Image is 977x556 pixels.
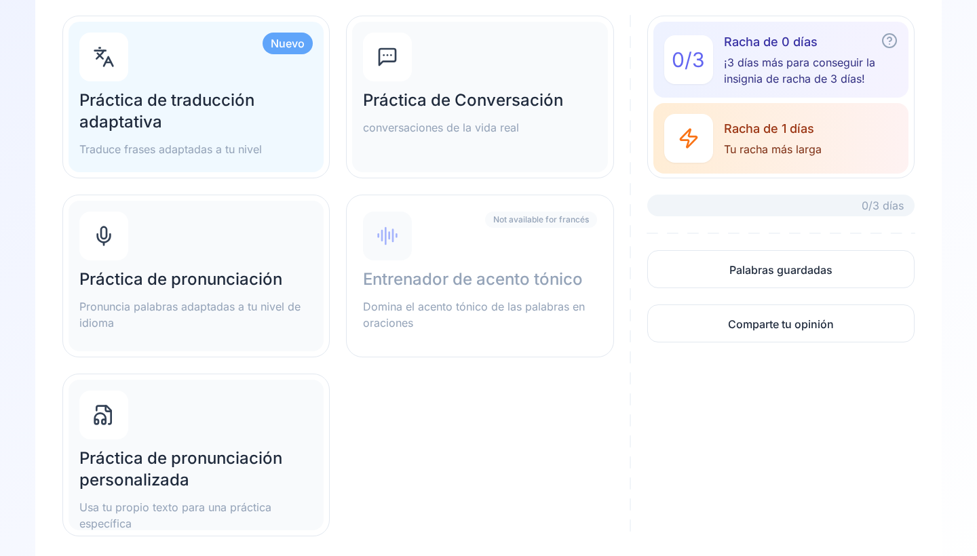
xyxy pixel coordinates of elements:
[363,269,596,290] h2: Entrenador de acento tónico
[79,499,313,532] p: Usa tu propio texto para una práctica específica
[724,54,898,87] span: ¡3 días más para conseguir la insignia de racha de 3 días!
[724,33,898,52] span: Racha de 0 días
[79,448,313,491] h2: Práctica de pronunciación personalizada
[672,47,705,72] span: 0 / 3
[346,16,613,178] a: Práctica de Conversaciónconversaciones de la vida real
[862,197,904,214] span: 0/3 días
[724,141,822,157] span: Tu racha más larga
[363,90,596,111] h2: Práctica de Conversación
[647,250,915,288] a: Palabras guardadas
[79,269,313,290] h2: Práctica de pronunciación
[62,16,330,178] a: NuevoPráctica de traducción adaptativaTraduce frases adaptadas a tu nivel
[363,119,596,136] p: conversaciones de la vida real
[62,374,330,536] a: Práctica de pronunciación personalizadaUsa tu propio texto para una práctica específica
[62,195,330,357] a: Práctica de pronunciaciónPronuncia palabras adaptadas a tu nivel de idioma
[79,90,313,133] h2: Práctica de traducción adaptativa
[485,212,597,228] span: Not available for francés
[263,33,313,54] div: Nuevo
[79,298,313,331] p: Pronuncia palabras adaptadas a tu nivel de idioma
[647,304,915,342] a: Comparte tu opinión
[724,119,822,138] span: Racha de 1 días
[363,298,596,331] p: Domina el acento tónico de las palabras en oraciones
[79,141,313,157] p: Traduce frases adaptadas a tu nivel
